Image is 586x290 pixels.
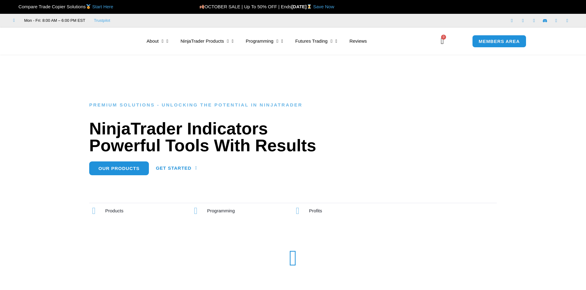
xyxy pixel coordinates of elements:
a: Reviews [343,34,373,48]
span: OCTOBER SALE | Up To 50% OFF | Ends [199,4,291,9]
a: NinjaTrader Products [174,34,240,48]
span: MEMBERS AREA [479,39,520,44]
strong: [DATE] [291,4,313,9]
span: Get Started [156,166,192,170]
img: 🍂 [200,4,204,9]
h6: Premium Solutions - Unlocking the Potential in NinjaTrader [89,102,497,108]
img: LogoAI | Affordable Indicators – NinjaTrader [62,30,129,52]
span: Compare Trade Copier Solutions [13,4,113,9]
a: Trustpilot [94,17,110,24]
span: Mon - Fri: 8:00 AM – 6:00 PM EST [23,17,86,24]
span: Programming [207,208,235,213]
span: Our Products [98,166,140,171]
span: 0 [441,35,446,40]
span: Products [105,208,123,213]
a: 0 [432,32,453,50]
a: MEMBERS AREA [472,35,526,48]
a: Our Products [89,161,149,175]
span: Profits [309,208,322,213]
a: Get Started [156,161,197,175]
h1: NinjaTrader Indicators Powerful Tools With Results [89,120,497,154]
img: 🥇 [86,4,91,9]
nav: Menu [141,34,431,48]
img: 🏆 [14,4,18,9]
a: Futures Trading [289,34,343,48]
a: Save Now [313,4,334,9]
a: Start Here [92,4,113,9]
a: Programming [240,34,289,48]
a: About [141,34,174,48]
img: ⌛ [307,4,312,9]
